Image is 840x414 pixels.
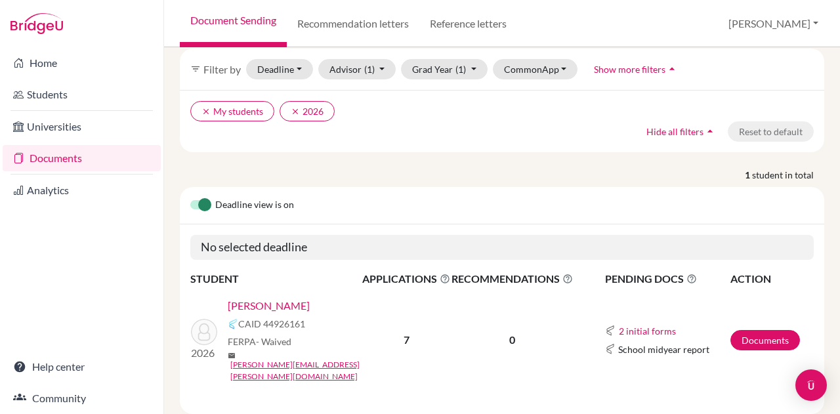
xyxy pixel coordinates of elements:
[201,107,211,116] i: clear
[362,271,450,287] span: APPLICATIONS
[795,369,827,401] div: Open Intercom Messenger
[3,50,161,76] a: Home
[10,13,63,34] img: Bridge-U
[3,114,161,140] a: Universities
[665,62,679,75] i: arrow_drop_up
[291,107,300,116] i: clear
[238,317,305,331] span: CAID 44926161
[618,323,677,339] button: 2 initial forms
[730,270,814,287] th: ACTION
[190,235,814,260] h5: No selected deadline
[228,319,238,329] img: Common App logo
[583,59,690,79] button: Show more filtersarrow_drop_up
[256,336,291,347] span: - Waived
[618,342,709,356] span: School midyear report
[730,330,800,350] a: Documents
[190,270,362,287] th: STUDENT
[190,64,201,74] i: filter_list
[191,345,217,361] p: 2026
[455,64,466,75] span: (1)
[3,145,161,171] a: Documents
[451,271,573,287] span: RECOMMENDATIONS
[3,385,161,411] a: Community
[190,101,274,121] button: clearMy students
[228,352,236,360] span: mail
[401,59,488,79] button: Grad Year(1)
[745,168,752,182] strong: 1
[646,126,703,137] span: Hide all filters
[230,359,371,383] a: [PERSON_NAME][EMAIL_ADDRESS][PERSON_NAME][DOMAIN_NAME]
[594,64,665,75] span: Show more filters
[191,319,217,345] img: Zhou, Tiffany
[703,125,717,138] i: arrow_drop_up
[451,332,573,348] p: 0
[605,271,729,287] span: PENDING DOCS
[3,177,161,203] a: Analytics
[3,81,161,108] a: Students
[404,333,409,346] b: 7
[364,64,375,75] span: (1)
[228,298,310,314] a: [PERSON_NAME]
[605,325,616,336] img: Common App logo
[215,197,294,213] span: Deadline view is on
[3,354,161,380] a: Help center
[728,121,814,142] button: Reset to default
[493,59,578,79] button: CommonApp
[723,11,824,36] button: [PERSON_NAME]
[203,63,241,75] span: Filter by
[280,101,335,121] button: clear2026
[246,59,313,79] button: Deadline
[318,59,396,79] button: Advisor(1)
[228,335,291,348] span: FERPA
[635,121,728,142] button: Hide all filtersarrow_drop_up
[752,168,824,182] span: student in total
[605,344,616,354] img: Common App logo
